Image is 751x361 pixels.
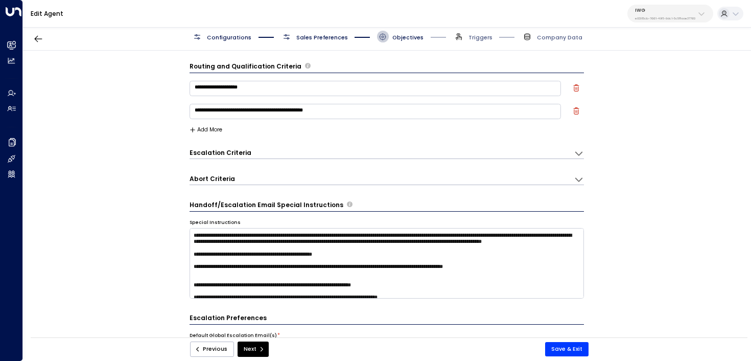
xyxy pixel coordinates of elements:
p: IWG [635,7,695,13]
div: Abort CriteriaDefine the scenarios in which the AI agent should abort or terminate the conversati... [190,174,584,185]
button: Next [238,342,269,357]
label: Special Instructions [190,219,241,227]
span: Configurations [207,34,251,41]
h3: Handoff/Escalation Email Special Instructions [190,200,343,210]
h3: Routing and Qualification Criteria [190,62,301,71]
a: Edit Agent [31,9,63,18]
span: Company Data [537,34,582,41]
span: Sales Preferences [296,34,348,41]
h3: Escalation Preferences [190,313,584,325]
span: Objectives [392,34,424,41]
button: Save & Exit [545,342,589,356]
div: Escalation CriteriaDefine the scenarios in which the AI agent should escalate the conversation to... [190,148,584,159]
span: Provide any specific instructions for the content of handoff or escalation emails. These notes gu... [347,200,353,210]
span: Define the criteria the agent uses to determine whether a lead is qualified for further actions l... [305,62,311,71]
h3: Abort Criteria [190,174,235,183]
h3: Escalation Criteria [190,148,251,157]
label: Default Global Escalation Email(s) [190,332,277,340]
button: Previous [190,342,234,357]
button: Add More [190,127,223,133]
p: e92915cb-7661-49f5-9dc1-5c58aae37760 [635,16,695,20]
span: Triggers [468,34,492,41]
button: IWGe92915cb-7661-49f5-9dc1-5c58aae37760 [627,5,713,22]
